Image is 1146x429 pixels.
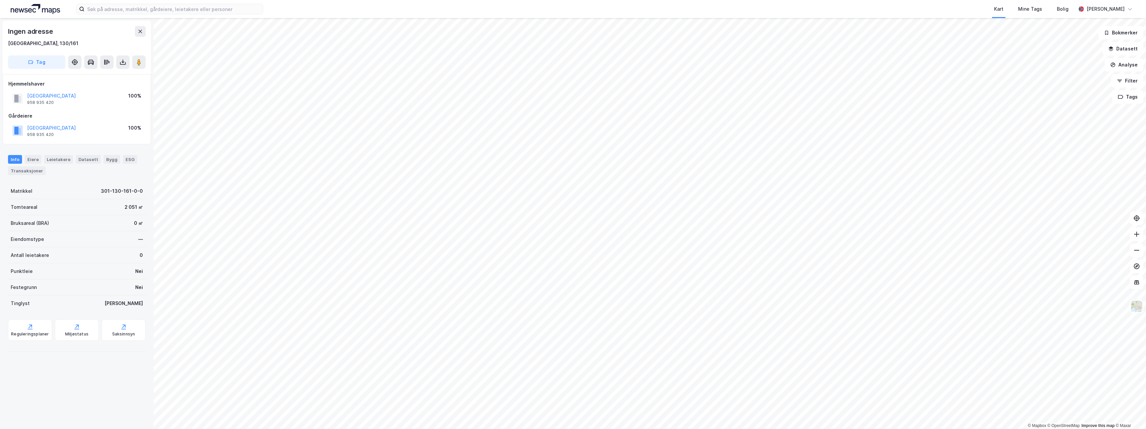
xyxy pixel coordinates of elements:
div: Bygg [104,155,120,164]
img: Z [1130,300,1143,313]
div: Kart [994,5,1003,13]
div: [PERSON_NAME] [1087,5,1125,13]
iframe: Chat Widget [1113,397,1146,429]
div: Datasett [76,155,101,164]
button: Datasett [1103,42,1143,55]
div: Tinglyst [11,299,30,307]
a: Mapbox [1028,423,1046,428]
button: Tag [8,55,65,69]
div: Matrikkel [11,187,32,195]
input: Søk på adresse, matrikkel, gårdeiere, leietakere eller personer [84,4,263,14]
div: Tomteareal [11,203,37,211]
div: 0 [140,251,143,259]
div: 301-130-161-0-0 [101,187,143,195]
a: OpenStreetMap [1047,423,1080,428]
div: Info [8,155,22,164]
div: 958 935 420 [27,100,54,105]
button: Bokmerker [1098,26,1143,39]
div: Kontrollprogram for chat [1113,397,1146,429]
div: ESG [123,155,137,164]
div: 0 ㎡ [134,219,143,227]
div: Eiere [25,155,41,164]
button: Analyse [1105,58,1143,71]
div: — [138,235,143,243]
div: Ingen adresse [8,26,54,37]
div: Hjemmelshaver [8,80,145,88]
div: Saksinnsyn [112,331,135,337]
div: Eiendomstype [11,235,44,243]
div: Bruksareal (BRA) [11,219,49,227]
div: Transaksjoner [8,166,46,175]
div: Reguleringsplaner [11,331,49,337]
div: Leietakere [44,155,73,164]
div: Mine Tags [1018,5,1042,13]
div: Antall leietakere [11,251,49,259]
div: 958 935 420 [27,132,54,137]
img: logo.a4113a55bc3d86da70a041830d287a7e.svg [11,4,60,14]
div: Festegrunn [11,283,37,291]
div: [GEOGRAPHIC_DATA], 130/161 [8,39,78,47]
button: Filter [1111,74,1143,88]
div: Gårdeiere [8,112,145,120]
div: Bolig [1057,5,1069,13]
div: Nei [135,283,143,291]
div: Nei [135,267,143,275]
button: Tags [1112,90,1143,104]
a: Improve this map [1082,423,1115,428]
div: Punktleie [11,267,33,275]
div: 2 051 ㎡ [125,203,143,211]
div: Miljøstatus [65,331,88,337]
div: 100% [128,124,141,132]
div: [PERSON_NAME] [105,299,143,307]
div: 100% [128,92,141,100]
